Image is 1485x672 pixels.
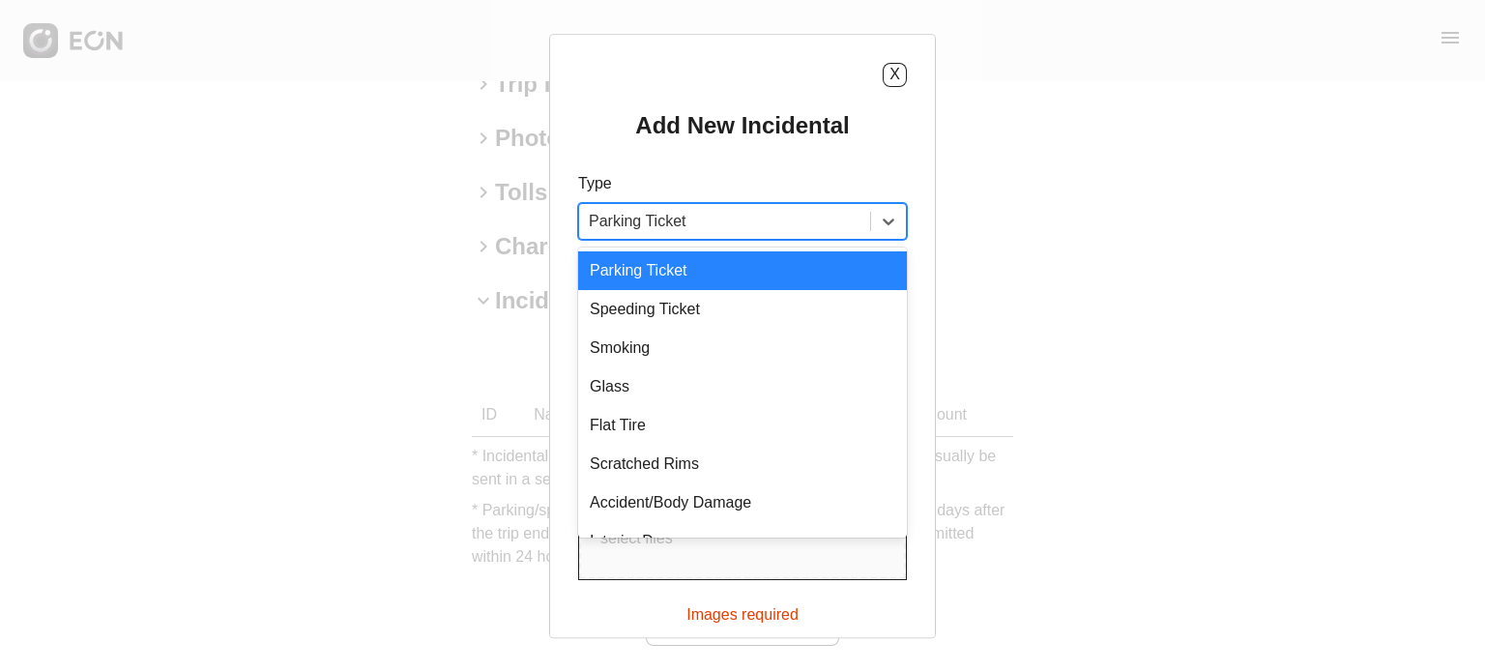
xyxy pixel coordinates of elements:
[578,329,907,367] div: Smoking
[578,522,907,561] div: Interior Damage
[578,445,907,483] div: Scratched Rims
[578,483,907,522] div: Accident/Body Damage
[578,251,907,290] div: Parking Ticket
[578,290,907,329] div: Speeding Ticket
[578,406,907,445] div: Flat Tire
[883,63,907,87] button: X
[578,172,907,195] p: Type
[635,110,849,141] h2: Add New Incidental
[686,596,799,627] div: Images required
[578,367,907,406] div: Glass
